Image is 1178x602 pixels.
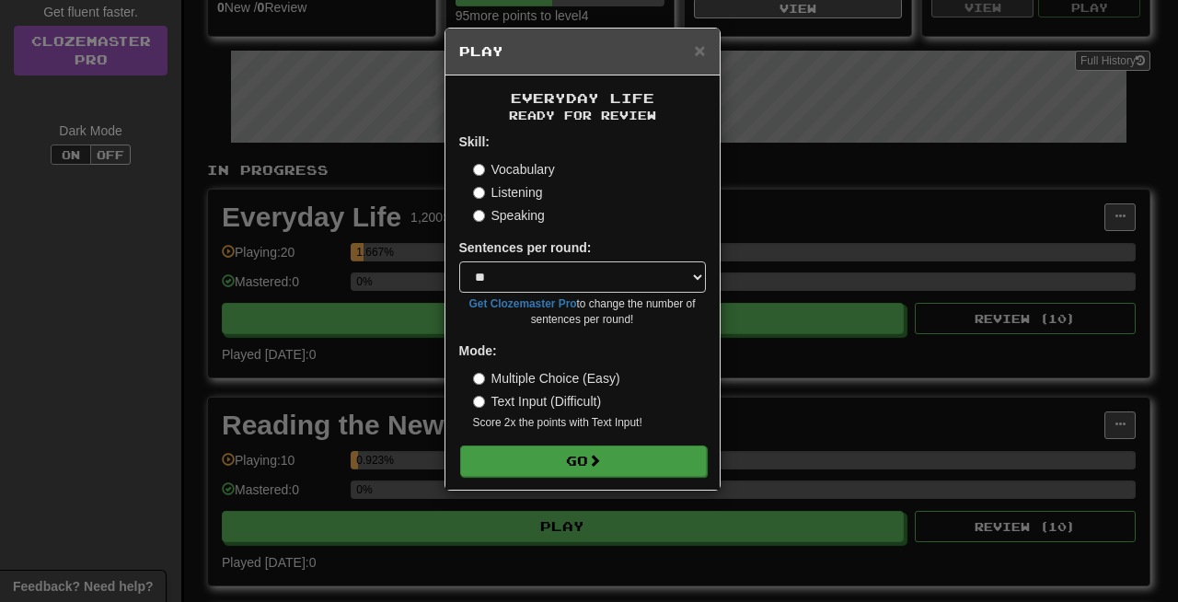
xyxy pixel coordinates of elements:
[473,415,706,431] small: Score 2x the points with Text Input !
[694,41,705,60] button: Close
[459,296,706,328] small: to change the number of sentences per round!
[473,373,485,385] input: Multiple Choice (Easy)
[469,297,577,310] a: Get Clozemaster Pro
[473,396,485,408] input: Text Input (Difficult)
[473,183,543,202] label: Listening
[473,160,555,179] label: Vocabulary
[459,108,706,123] small: Ready for Review
[473,206,545,225] label: Speaking
[473,392,602,411] label: Text Input (Difficult)
[473,210,485,222] input: Speaking
[459,343,497,358] strong: Mode:
[694,40,705,61] span: ×
[460,446,707,477] button: Go
[473,187,485,199] input: Listening
[511,90,654,106] span: Everyday Life
[459,42,706,61] h5: Play
[473,369,620,388] label: Multiple Choice (Easy)
[459,134,490,149] strong: Skill:
[459,238,592,257] label: Sentences per round:
[473,164,485,176] input: Vocabulary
